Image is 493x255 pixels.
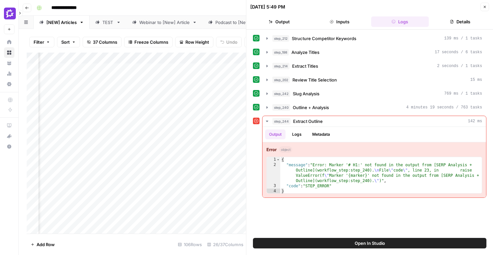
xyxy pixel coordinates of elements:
[272,35,289,42] span: step_212
[215,19,266,26] div: Podcast to [New] Article
[4,131,14,141] button: What's new?
[126,16,203,29] a: Webinar to [New] Article
[205,239,246,250] div: 26/37 Columns
[265,129,286,139] button: Output
[444,91,482,97] span: 769 ms / 1 tasks
[61,39,70,45] span: Sort
[34,39,44,45] span: Filter
[83,37,122,47] button: 37 Columns
[267,183,280,189] div: 3
[435,49,482,55] span: 17 seconds / 6 tasks
[34,16,90,29] a: [NEW] Articles
[262,61,486,71] button: 2 seconds / 1 tasks
[262,88,486,99] button: 769 ms / 1 tasks
[293,90,319,97] span: Slug Analysis
[311,16,368,27] button: Inputs
[102,19,114,26] div: TEST
[262,75,486,85] button: 15 ms
[262,127,486,197] div: 142 ms
[139,19,190,26] div: Webinar to [New] Article
[262,102,486,113] button: 4 minutes 19 seconds / 763 tasks
[272,104,290,111] span: step_240
[175,37,213,47] button: Row Height
[57,37,80,47] button: Sort
[4,141,14,152] button: Help + Support
[93,39,117,45] span: 37 Columns
[262,116,486,127] button: 142 ms
[406,104,482,110] span: 4 minutes 19 seconds / 763 tasks
[272,49,289,56] span: step_198
[293,118,323,125] span: Extract Outline
[4,120,14,131] a: AirOps Academy
[46,19,77,26] div: [NEW] Articles
[90,16,126,29] a: TEST
[272,77,290,83] span: step_202
[4,8,16,19] img: Gong Logo
[266,146,277,153] strong: Error
[4,68,14,79] a: Usage
[4,79,14,89] a: Settings
[267,189,280,194] div: 4
[124,37,173,47] button: Freeze Columns
[4,131,14,141] div: What's new?
[308,129,334,139] button: Metadata
[203,16,279,29] a: Podcast to [New] Article
[185,39,209,45] span: Row Height
[4,58,14,68] a: Your Data
[293,104,329,111] span: Outline + Analysis
[292,77,337,83] span: Review Title Selection
[4,47,14,58] a: Browse
[371,16,429,27] button: Logs
[272,90,290,97] span: step_242
[267,157,280,162] div: 1
[253,238,486,248] button: Open In Studio
[4,5,14,22] button: Workspace: Gong
[272,63,289,69] span: step_214
[276,157,280,162] span: Toggle code folding, rows 1 through 4
[4,37,14,47] a: Home
[272,118,290,125] span: step_244
[470,77,482,83] span: 15 ms
[431,16,489,27] button: Details
[262,47,486,58] button: 17 seconds / 6 tasks
[291,49,319,56] span: Analyze Titles
[29,37,54,47] button: Filter
[37,241,55,248] span: Add Row
[175,239,205,250] div: 106 Rows
[27,239,59,250] button: Add Row
[292,35,356,42] span: Structure Competitor Keywords
[279,147,292,152] span: object
[134,39,168,45] span: Freeze Columns
[468,118,482,124] span: 142 ms
[288,129,306,139] button: Logs
[292,63,318,69] span: Extract Titles
[216,37,242,47] button: Undo
[267,162,280,183] div: 2
[226,39,237,45] span: Undo
[355,240,385,246] span: Open In Studio
[250,16,308,27] button: Output
[437,63,482,69] span: 2 seconds / 1 tasks
[262,33,486,44] button: 139 ms / 1 tasks
[444,35,482,41] span: 139 ms / 1 tasks
[250,4,285,10] div: [DATE] 5:49 PM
